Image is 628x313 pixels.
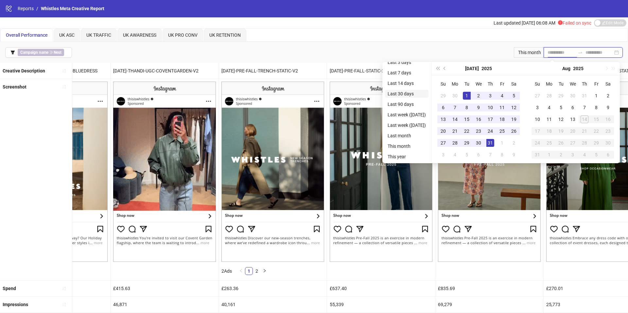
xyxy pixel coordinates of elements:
[557,104,565,111] div: 5
[508,149,520,161] td: 2025-08-09
[439,151,447,159] div: 3
[123,32,156,38] span: UK AWARENESS
[558,20,563,25] span: exclamation-circle
[581,127,588,135] div: 21
[508,113,520,125] td: 2025-07-19
[545,151,553,159] div: 1
[579,78,590,90] th: Th
[484,113,496,125] td: 2025-07-17
[567,113,579,125] td: 2025-08-13
[451,127,459,135] div: 21
[237,267,245,275] button: left
[385,69,428,77] li: Last 7 days
[327,297,435,312] div: 55,339
[463,115,471,123] div: 15
[579,113,590,125] td: 2025-08-14
[449,78,461,90] th: Mo
[385,132,428,140] li: Last month
[592,127,600,135] div: 22
[113,82,216,262] img: Screenshot 6840541571331
[579,125,590,137] td: 2025-08-21
[461,102,473,113] td: 2025-07-08
[463,127,471,135] div: 22
[437,90,449,102] td: 2025-06-29
[533,151,541,159] div: 31
[41,6,104,11] span: Whistles Meta Creative Report
[209,32,241,38] span: UK RETENTION
[475,151,482,159] div: 6
[543,90,555,102] td: 2025-07-28
[3,68,45,73] b: Creative Description
[498,92,506,100] div: 4
[481,62,492,75] button: Choose a year
[239,269,243,273] span: left
[486,92,494,100] div: 3
[496,102,508,113] td: 2025-07-11
[439,127,447,135] div: 20
[385,142,428,150] li: This month
[496,78,508,90] th: Fr
[437,102,449,113] td: 2025-07-06
[557,127,565,135] div: 19
[54,50,61,55] b: Nest
[496,113,508,125] td: 2025-07-18
[245,267,253,275] li: 1
[86,32,111,38] span: UK TRAFFIC
[510,104,518,111] div: 12
[435,281,543,296] div: £835.69
[498,127,506,135] div: 25
[567,125,579,137] td: 2025-08-20
[59,32,75,38] span: UK ASC
[498,151,506,159] div: 8
[602,102,614,113] td: 2025-08-09
[451,139,459,147] div: 28
[437,137,449,149] td: 2025-07-27
[581,151,588,159] div: 4
[385,100,428,108] li: Last 90 days
[496,125,508,137] td: 2025-07-25
[473,113,484,125] td: 2025-07-16
[219,281,327,296] div: £263.36
[451,115,459,123] div: 14
[451,104,459,111] div: 7
[555,137,567,149] td: 2025-08-26
[602,149,614,161] td: 2025-09-06
[508,102,520,113] td: 2025-07-12
[602,125,614,137] td: 2025-08-23
[604,92,612,100] div: 2
[545,115,553,123] div: 11
[508,125,520,137] td: 2025-07-26
[486,139,494,147] div: 31
[579,149,590,161] td: 2025-09-04
[486,151,494,159] div: 7
[10,50,15,55] span: filter
[261,267,269,275] button: right
[473,90,484,102] td: 2025-07-02
[62,85,66,89] span: sort-ascending
[510,151,518,159] div: 9
[533,139,541,147] div: 24
[451,151,459,159] div: 4
[569,139,577,147] div: 27
[510,127,518,135] div: 26
[20,50,48,55] b: Campaign name
[557,139,565,147] div: 26
[3,84,26,89] b: Screenshot
[473,149,484,161] td: 2025-08-06
[569,104,577,111] div: 6
[510,92,518,100] div: 5
[592,151,600,159] div: 5
[543,125,555,137] td: 2025-08-18
[434,62,441,75] button: Last year (Control + left)
[62,68,66,73] span: sort-ascending
[602,137,614,149] td: 2025-08-30
[385,79,428,87] li: Last 14 days
[465,62,479,75] button: Choose a month
[449,113,461,125] td: 2025-07-14
[555,90,567,102] td: 2025-07-29
[498,139,506,147] div: 1
[555,102,567,113] td: 2025-08-05
[263,269,267,273] span: right
[486,115,494,123] div: 17
[581,104,588,111] div: 7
